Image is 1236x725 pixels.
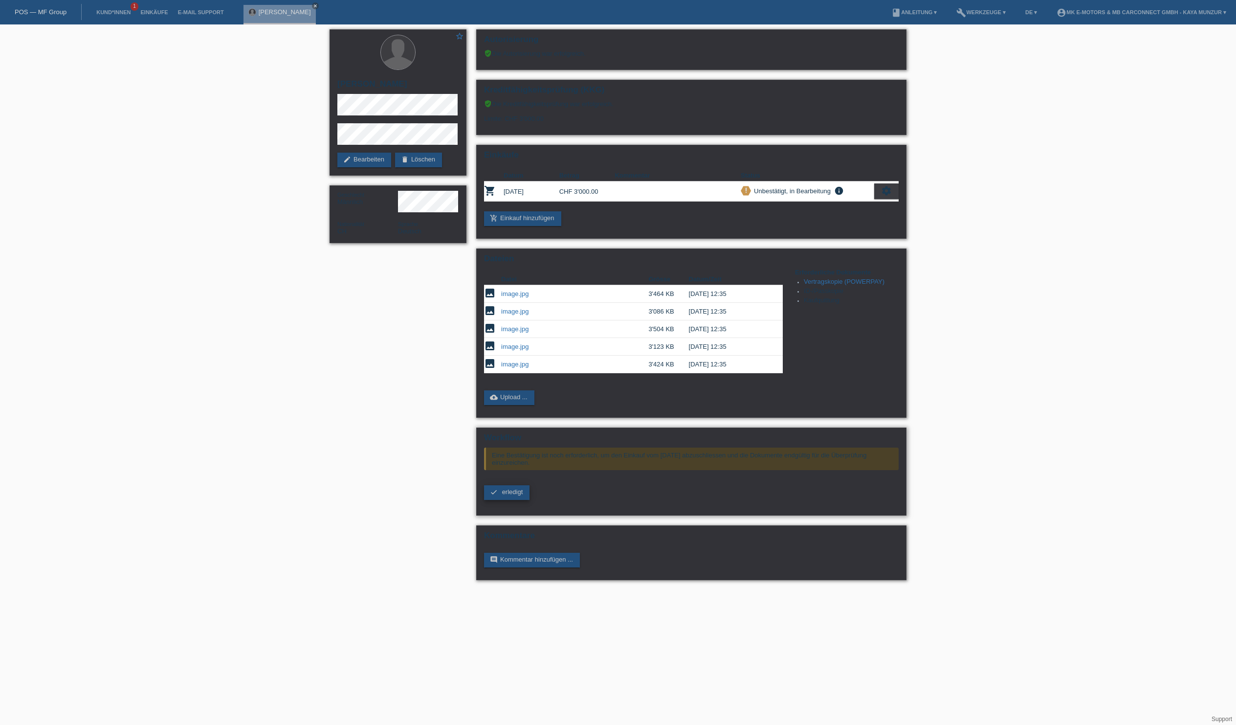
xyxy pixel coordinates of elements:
[484,553,580,567] a: commentKommentar hinzufügen ...
[131,2,138,11] span: 1
[337,227,347,235] span: Schweiz
[484,254,899,269] h2: Dateien
[689,356,769,373] td: [DATE] 12:35
[648,356,688,373] td: 3'424 KB
[484,100,899,130] div: Die Kreditfähigkeitsprüfung war erfolgreich. Limite: CHF 3'000.00
[502,488,523,496] span: erledigt
[891,8,901,18] i: book
[689,285,769,303] td: [DATE] 12:35
[804,296,899,306] li: Kaufquittung
[484,305,496,317] i: image
[956,8,966,18] i: build
[91,9,135,15] a: Kund*innen
[484,287,496,299] i: image
[484,358,496,369] i: image
[484,390,534,405] a: cloud_uploadUpload ...
[1052,9,1231,15] a: account_circleMK E-MOTORS & MB CarConnect GmbH - Kaya Munzur ▾
[881,185,892,196] i: settings
[689,338,769,356] td: [DATE] 12:35
[484,211,561,226] a: add_shopping_cartEinkauf hinzufügen
[648,285,688,303] td: 3'464 KB
[1057,8,1066,18] i: account_circle
[804,287,899,296] li: ID-/Passkopie
[484,85,899,100] h2: Kreditfähigkeitsprüfung (KKG)
[504,181,559,202] td: [DATE]
[484,185,496,197] i: POSP00026221
[559,170,615,181] th: Betrag
[455,32,464,42] a: star_border
[313,3,318,8] i: close
[804,278,884,285] a: Vertragskopie (POWERPAY)
[484,433,899,448] h2: Workflow
[501,325,529,333] a: image.jpg
[501,308,529,315] a: image.jpg
[689,273,769,285] th: Datum/Zeit
[751,186,831,196] div: Unbestätigt, in Bearbeitung
[173,9,229,15] a: E-Mail Support
[648,338,688,356] td: 3'123 KB
[648,273,688,285] th: Grösse
[337,153,391,167] a: editBearbeiten
[398,221,418,227] span: Sprache
[490,393,498,401] i: cloud_upload
[648,303,688,320] td: 3'086 KB
[615,170,741,181] th: Kommentar
[490,214,498,222] i: add_shopping_cart
[312,2,319,9] a: close
[484,322,496,334] i: image
[490,556,498,564] i: comment
[484,35,899,49] h2: Autorisierung
[259,8,311,16] a: [PERSON_NAME]
[484,49,492,57] i: verified_user
[401,156,409,163] i: delete
[337,79,459,94] h2: [PERSON_NAME]
[343,156,351,163] i: edit
[135,9,173,15] a: Einkäufe
[337,221,364,227] span: Nationalität
[648,320,688,338] td: 3'504 KB
[455,32,464,41] i: star_border
[504,170,559,181] th: Datum
[501,343,529,350] a: image.jpg
[15,8,66,16] a: POS — MF Group
[484,49,899,57] div: Die Autorisierung war erfolgreich.
[886,9,942,15] a: bookAnleitung ▾
[951,9,1011,15] a: buildWerkzeuge ▾
[743,187,750,194] i: priority_high
[484,340,496,352] i: image
[741,170,874,181] th: Status
[501,273,648,285] th: Datei
[337,192,364,198] span: Geschlecht
[484,448,899,470] div: Eine Bestätigung ist noch erforderlich, um den Einkauf vom [DATE] abzuschliessen und die Dokument...
[484,485,530,500] a: check erledigt
[484,150,899,165] h2: Einkäufe
[501,290,529,297] a: image.jpg
[398,227,421,235] span: Deutsch
[337,191,398,205] div: Männlich
[1212,716,1232,723] a: Support
[689,303,769,320] td: [DATE] 12:35
[484,100,492,108] i: verified_user
[559,181,615,202] td: CHF 3'000.00
[833,186,845,196] i: info
[501,361,529,368] a: image.jpg
[395,153,442,167] a: deleteLöschen
[795,269,899,276] h4: Erforderliche Dokumente
[484,531,899,545] h2: Kommentare
[1020,9,1042,15] a: DE ▾
[490,488,498,496] i: check
[689,320,769,338] td: [DATE] 12:35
